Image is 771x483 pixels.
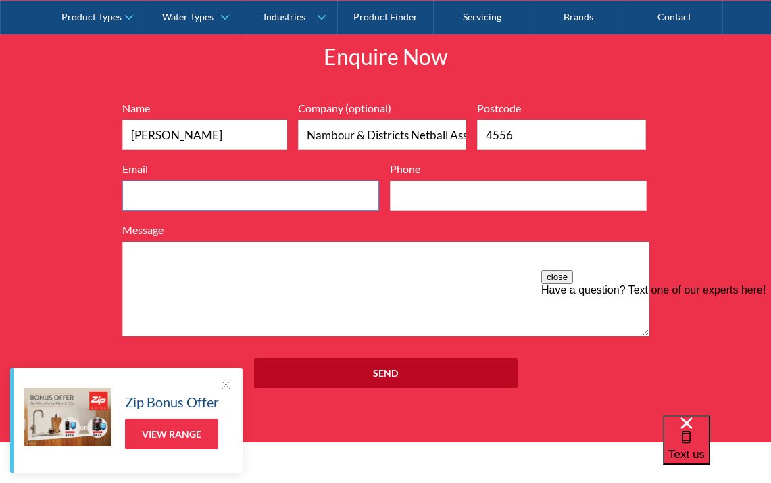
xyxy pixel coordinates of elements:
[663,415,771,483] iframe: podium webchat widget bubble
[122,161,379,177] label: Email
[125,392,219,412] h5: Zip Bonus Offer
[61,11,122,22] div: Product Types
[116,100,656,402] form: Full Width Form
[254,358,518,388] input: Send
[477,100,646,116] label: Postcode
[125,419,218,449] a: View Range
[390,161,647,177] label: Phone
[541,270,771,432] iframe: podium webchat widget prompt
[24,388,111,446] img: Zip Bonus Offer
[298,100,467,116] label: Company (optional)
[190,41,582,73] h2: Enquire Now
[122,222,649,238] label: Message
[122,100,287,116] label: Name
[264,11,305,22] div: Industries
[162,11,214,22] div: Water Types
